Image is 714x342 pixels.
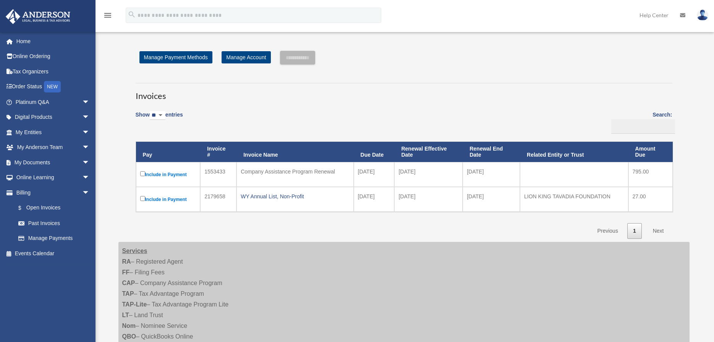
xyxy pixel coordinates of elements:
label: Include in Payment [140,170,196,179]
a: 1 [627,223,642,239]
span: arrow_drop_down [82,125,97,140]
a: menu [103,13,112,20]
span: arrow_drop_down [82,94,97,110]
a: Previous [591,223,623,239]
select: Showentries [150,111,165,120]
span: arrow_drop_down [82,140,97,156]
a: My Entitiesarrow_drop_down [5,125,101,140]
th: Due Date: activate to sort column ascending [354,142,395,162]
strong: RA [122,258,131,265]
strong: CAP [122,280,135,286]
strong: LT [122,312,129,318]
td: [DATE] [354,187,395,212]
a: Events Calendar [5,246,101,261]
strong: Nom [122,323,136,329]
td: LION KING TAVADIA FOUNDATION [520,187,628,212]
a: Billingarrow_drop_down [5,185,97,200]
td: [DATE] [463,187,520,212]
th: Pay: activate to sort column descending [136,142,201,162]
span: arrow_drop_down [82,185,97,201]
th: Related Entity or Trust: activate to sort column ascending [520,142,628,162]
a: $Open Invoices [11,200,94,216]
a: Manage Account [222,51,270,63]
a: Online Learningarrow_drop_down [5,170,101,185]
h3: Invoices [136,83,672,102]
label: Include in Payment [140,195,196,204]
div: Company Assistance Program Renewal [241,166,349,177]
input: Include in Payment [140,171,145,176]
td: 1553433 [200,162,236,187]
strong: FF [122,269,130,276]
a: Manage Payment Methods [139,51,212,63]
strong: TAP [122,290,134,297]
a: Next [647,223,670,239]
label: Search: [609,110,672,134]
a: Manage Payments [11,231,97,246]
a: Online Ordering [5,49,101,64]
span: arrow_drop_down [82,110,97,125]
th: Amount Due: activate to sort column ascending [628,142,673,162]
strong: TAP-Lite [122,301,147,308]
span: $ [23,203,26,213]
a: Order StatusNEW [5,79,101,95]
td: [DATE] [354,162,395,187]
a: Home [5,34,101,49]
td: 27.00 [628,187,673,212]
td: [DATE] [394,187,463,212]
a: Digital Productsarrow_drop_down [5,110,101,125]
strong: QBO [122,333,136,340]
img: Anderson Advisors Platinum Portal [3,9,73,24]
input: Include in Payment [140,196,145,201]
i: menu [103,11,112,20]
th: Renewal Effective Date: activate to sort column ascending [394,142,463,162]
th: Invoice Name: activate to sort column ascending [236,142,353,162]
a: Past Invoices [11,216,97,231]
a: Platinum Q&Aarrow_drop_down [5,94,101,110]
td: [DATE] [394,162,463,187]
a: Tax Organizers [5,64,101,79]
label: Show entries [136,110,183,128]
div: WY Annual List, Non-Profit [241,191,349,202]
span: arrow_drop_down [82,155,97,170]
i: search [128,10,136,19]
strong: Services [122,248,147,254]
th: Invoice #: activate to sort column ascending [200,142,236,162]
td: 795.00 [628,162,673,187]
th: Renewal End Date: activate to sort column ascending [463,142,520,162]
td: 2179658 [200,187,236,212]
a: My Documentsarrow_drop_down [5,155,101,170]
div: NEW [44,81,61,92]
input: Search: [611,119,675,134]
td: [DATE] [463,162,520,187]
span: arrow_drop_down [82,170,97,186]
img: User Pic [697,10,708,21]
a: My Anderson Teamarrow_drop_down [5,140,101,155]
